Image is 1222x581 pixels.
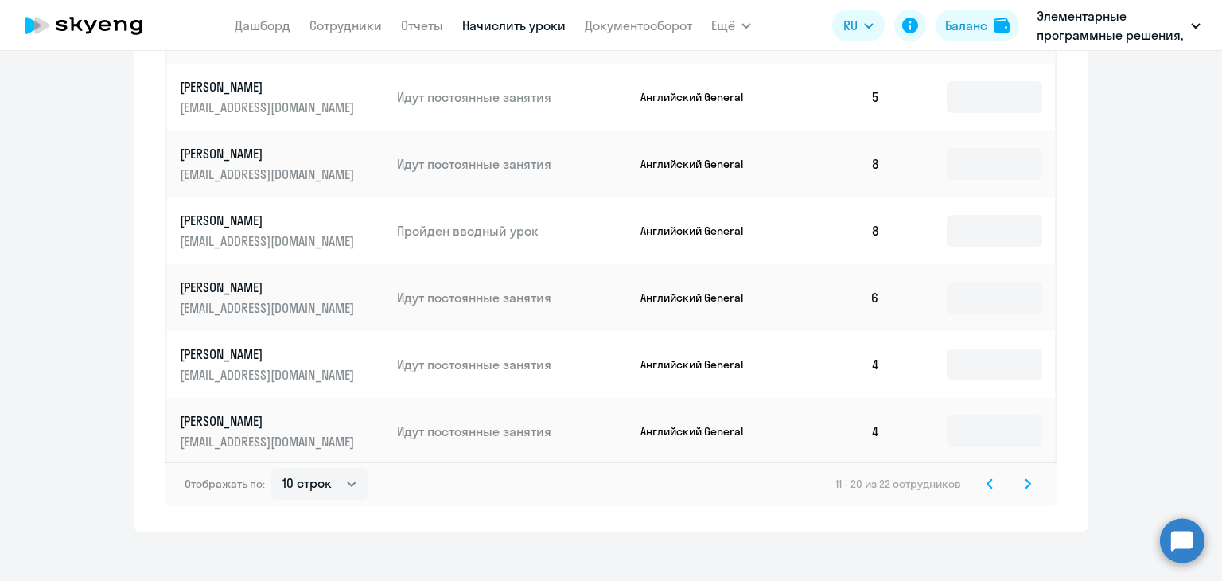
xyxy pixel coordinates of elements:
[781,64,893,131] td: 5
[309,18,382,33] a: Сотрудники
[180,433,358,450] p: [EMAIL_ADDRESS][DOMAIN_NAME]
[180,412,384,450] a: [PERSON_NAME][EMAIL_ADDRESS][DOMAIN_NAME]
[235,18,290,33] a: Дашборд
[936,10,1019,41] button: Балансbalance
[180,212,358,229] p: [PERSON_NAME]
[994,18,1010,33] img: balance
[180,366,358,384] p: [EMAIL_ADDRESS][DOMAIN_NAME]
[843,16,858,35] span: RU
[640,424,760,439] p: Английский General
[781,331,893,398] td: 4
[397,155,628,173] p: Идут постоянные занятия
[781,398,893,465] td: 4
[832,10,885,41] button: RU
[180,212,384,250] a: [PERSON_NAME][EMAIL_ADDRESS][DOMAIN_NAME]
[180,145,358,162] p: [PERSON_NAME]
[781,197,893,264] td: 8
[781,131,893,197] td: 8
[640,357,760,372] p: Английский General
[185,477,265,491] span: Отображать по:
[711,10,751,41] button: Ещё
[397,289,628,306] p: Идут постоянные занятия
[180,99,358,116] p: [EMAIL_ADDRESS][DOMAIN_NAME]
[180,345,358,363] p: [PERSON_NAME]
[462,18,566,33] a: Начислить уроки
[401,18,443,33] a: Отчеты
[945,16,987,35] div: Баланс
[711,16,735,35] span: Ещё
[180,279,358,296] p: [PERSON_NAME]
[180,299,358,317] p: [EMAIL_ADDRESS][DOMAIN_NAME]
[640,90,760,104] p: Английский General
[397,222,628,240] p: Пройден вводный урок
[180,145,384,183] a: [PERSON_NAME][EMAIL_ADDRESS][DOMAIN_NAME]
[397,88,628,106] p: Идут постоянные занятия
[397,356,628,373] p: Идут постоянные занятия
[397,423,628,440] p: Идут постоянные занятия
[640,290,760,305] p: Английский General
[180,78,384,116] a: [PERSON_NAME][EMAIL_ADDRESS][DOMAIN_NAME]
[180,166,358,183] p: [EMAIL_ADDRESS][DOMAIN_NAME]
[180,232,358,250] p: [EMAIL_ADDRESS][DOMAIN_NAME]
[180,279,384,317] a: [PERSON_NAME][EMAIL_ADDRESS][DOMAIN_NAME]
[640,157,760,171] p: Английский General
[781,264,893,331] td: 6
[1037,6,1185,45] p: Элементарные программные решения, ЭЛЕМЕНТАРНЫЕ ПРОГРАММНЫЕ РЕШЕНИЯ, ООО
[835,477,961,491] span: 11 - 20 из 22 сотрудников
[1029,6,1208,45] button: Элементарные программные решения, ЭЛЕМЕНТАРНЫЕ ПРОГРАММНЫЕ РЕШЕНИЯ, ООО
[180,412,358,430] p: [PERSON_NAME]
[640,224,760,238] p: Английский General
[585,18,692,33] a: Документооборот
[180,78,358,96] p: [PERSON_NAME]
[180,345,384,384] a: [PERSON_NAME][EMAIL_ADDRESS][DOMAIN_NAME]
